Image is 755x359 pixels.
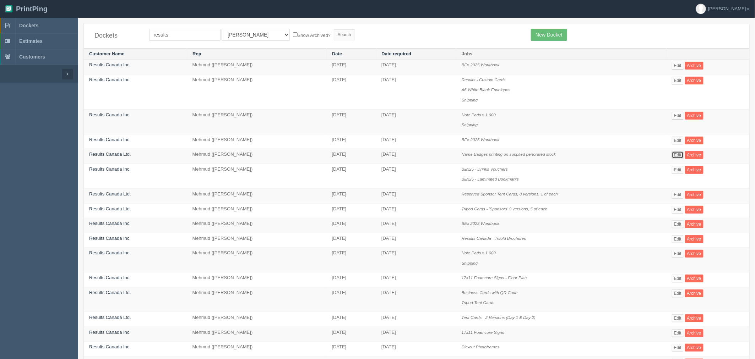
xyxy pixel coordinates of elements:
a: Date [332,51,342,56]
input: Customer Name [149,29,221,41]
i: Note Pads x 1,000 [462,112,496,117]
a: Edit [672,206,684,214]
td: [DATE] [376,312,456,327]
i: BEx25 - Drinks Vouchers [462,167,508,171]
td: [DATE] [327,109,376,134]
td: [DATE] [327,188,376,203]
a: Results Canada Inc. [89,112,131,117]
a: Archive [685,166,704,174]
a: Edit [672,220,684,228]
a: Results Canada Inc. [89,236,131,241]
td: [DATE] [327,134,376,149]
td: Mehmud ([PERSON_NAME]) [187,233,327,248]
td: [DATE] [376,327,456,342]
h4: Dockets [94,32,138,39]
td: [DATE] [376,60,456,74]
span: Dockets [19,23,38,28]
i: A6 White Blank Envelopes [462,87,511,92]
a: Archive [685,137,704,144]
a: Archive [685,289,704,297]
td: Mehmud ([PERSON_NAME]) [187,327,327,342]
a: Edit [672,344,684,352]
td: Mehmud ([PERSON_NAME]) [187,203,327,218]
td: Mehmud ([PERSON_NAME]) [187,248,327,272]
td: Mehmud ([PERSON_NAME]) [187,188,327,203]
a: Edit [672,77,684,84]
td: [DATE] [376,203,456,218]
img: logo-3e63b451c926e2ac314895c53de4908e5d424f24456219fb08d385ab2e579770.png [5,5,12,12]
a: Results Canada Inc. [89,344,131,349]
td: [DATE] [327,233,376,248]
a: Edit [672,235,684,243]
td: [DATE] [327,327,376,342]
a: Date required [382,51,412,56]
i: Name Badges printing on supplied perforated stock [462,152,556,156]
td: [DATE] [376,272,456,287]
a: Rep [192,51,201,56]
i: Shipping [462,261,478,265]
a: Archive [685,112,704,120]
a: Results Canada Ltd. [89,151,131,157]
a: Archive [685,220,704,228]
a: Edit [672,250,684,258]
td: [DATE] [376,248,456,272]
i: 17x11 Foamcore Signs [462,330,504,335]
a: Results Canada Inc. [89,275,131,280]
a: Results Canada Inc. [89,330,131,335]
td: [DATE] [376,134,456,149]
td: Mehmud ([PERSON_NAME]) [187,109,327,134]
td: [DATE] [327,287,376,312]
i: Results Canada - Trifold Brochures [462,236,526,241]
td: [DATE] [376,74,456,109]
a: Edit [672,191,684,199]
i: BEx 2025 Workbook [462,62,500,67]
td: [DATE] [376,149,456,164]
a: Results Canada Inc. [89,137,131,142]
a: Edit [672,166,684,174]
td: Mehmud ([PERSON_NAME]) [187,342,327,357]
td: [DATE] [327,203,376,218]
td: [DATE] [327,218,376,233]
a: Results Canada Inc. [89,62,131,67]
a: Results Canada Ltd. [89,191,131,197]
a: Archive [685,62,704,70]
td: [DATE] [376,109,456,134]
td: Mehmud ([PERSON_NAME]) [187,134,327,149]
td: Mehmud ([PERSON_NAME]) [187,272,327,287]
td: [DATE] [376,188,456,203]
a: Results Canada Inc. [89,77,131,82]
a: Archive [685,250,704,258]
a: Edit [672,314,684,322]
a: Archive [685,314,704,322]
img: avatar_default-7531ab5dedf162e01f1e0bb0964e6a185e93c5c22dfe317fb01d7f8cd2b1632c.jpg [696,4,706,14]
span: Customers [19,54,45,60]
i: BEx 2025 Workbook [462,137,500,142]
td: [DATE] [327,60,376,74]
td: [DATE] [327,164,376,188]
a: Edit [672,151,684,159]
i: Die-cut Photoframes [462,344,500,349]
td: [DATE] [327,272,376,287]
td: [DATE] [327,149,376,164]
i: Reserved Sponsor Tent Cards, 8 versions, 1 of each [462,192,558,196]
a: Edit [672,329,684,337]
i: Results - Custom Cards [462,77,506,82]
a: Archive [685,275,704,282]
a: Edit [672,62,684,70]
td: [DATE] [376,287,456,312]
a: Archive [685,206,704,214]
td: [DATE] [376,218,456,233]
a: Edit [672,289,684,297]
td: Mehmud ([PERSON_NAME]) [187,218,327,233]
a: Archive [685,151,704,159]
td: Mehmud ([PERSON_NAME]) [187,287,327,312]
a: Results Canada Inc. [89,166,131,172]
i: Tent Cards - 2 Versions (Day 1 & Day 2) [462,315,536,320]
td: [DATE] [327,248,376,272]
i: Note Pads x 1,000 [462,250,496,255]
a: Archive [685,77,704,84]
td: Mehmud ([PERSON_NAME]) [187,312,327,327]
a: Archive [685,235,704,243]
a: Results Canada Ltd. [89,315,131,320]
td: [DATE] [376,342,456,357]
